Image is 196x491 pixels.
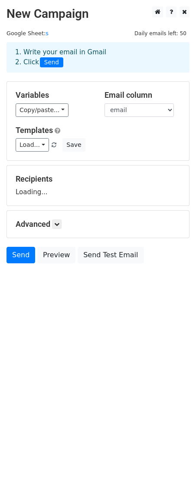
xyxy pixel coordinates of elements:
[16,126,53,135] a: Templates
[131,29,189,38] span: Daily emails left: 50
[16,138,49,152] a: Load...
[16,174,180,184] h5: Recipients
[16,174,180,197] div: Loading...
[7,7,189,21] h2: New Campaign
[46,30,49,36] a: s
[131,30,189,36] a: Daily emails left: 50
[105,90,180,100] h5: Email column
[37,247,75,263] a: Preview
[16,103,69,117] a: Copy/paste...
[16,90,91,100] h5: Variables
[16,219,180,229] h5: Advanced
[9,47,187,67] div: 1. Write your email in Gmail 2. Click
[62,138,85,152] button: Save
[7,30,49,36] small: Google Sheet:
[7,247,35,263] a: Send
[40,57,63,68] span: Send
[78,247,144,263] a: Send Test Email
